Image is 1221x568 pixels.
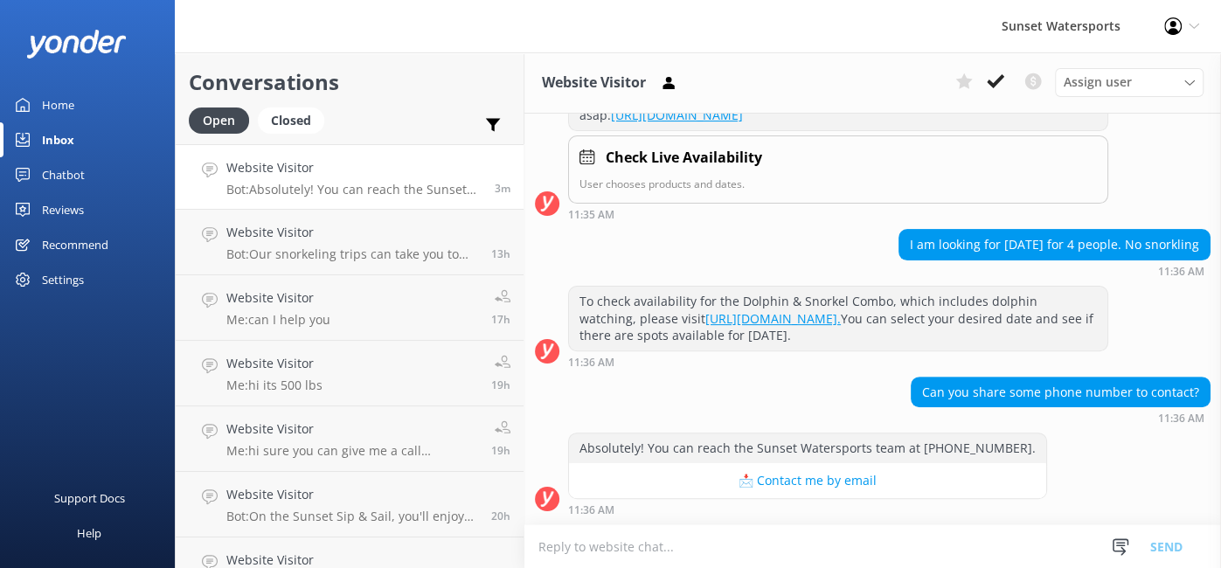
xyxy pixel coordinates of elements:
[542,72,646,94] h3: Website Visitor
[491,443,510,458] span: Oct 11 2025 03:08pm (UTC -05:00) America/Cancun
[77,516,101,551] div: Help
[189,107,249,134] div: Open
[911,412,1211,424] div: Oct 12 2025 10:36am (UTC -05:00) America/Cancun
[176,144,524,210] a: Website VisitorBot:Absolutely! You can reach the Sunset Watersports team at [PHONE_NUMBER].3m
[568,505,614,516] strong: 11:36 AM
[491,378,510,392] span: Oct 11 2025 03:08pm (UTC -05:00) America/Cancun
[898,265,1211,277] div: Oct 12 2025 10:36am (UTC -05:00) America/Cancun
[912,378,1210,407] div: Can you share some phone number to contact?
[189,110,258,129] a: Open
[226,158,482,177] h4: Website Visitor
[226,223,478,242] h4: Website Visitor
[705,310,841,327] a: [URL][DOMAIN_NAME].
[189,66,510,99] h2: Conversations
[568,210,614,220] strong: 11:35 AM
[491,246,510,261] span: Oct 11 2025 09:18pm (UTC -05:00) America/Cancun
[54,481,125,516] div: Support Docs
[491,312,510,327] span: Oct 11 2025 04:54pm (UTC -05:00) America/Cancun
[176,210,524,275] a: Website VisitorBot:Our snorkeling trips can take you to both sides! The Rise & Reef Morning Snork...
[226,246,478,262] p: Bot: Our snorkeling trips can take you to both sides! The Rise & Reef Morning Snorkel, Afternoon ...
[1064,73,1132,92] span: Assign user
[606,147,762,170] h4: Check Live Availability
[226,354,323,373] h4: Website Visitor
[258,110,333,129] a: Closed
[176,472,524,537] a: Website VisitorBot:On the Sunset Sip & Sail, you'll enjoy appetizers like jerk chicken sliders, B...
[42,87,74,122] div: Home
[611,107,743,123] a: [URL][DOMAIN_NAME]
[568,356,1108,368] div: Oct 12 2025 10:36am (UTC -05:00) America/Cancun
[569,433,1046,463] div: Absolutely! You can reach the Sunset Watersports team at [PHONE_NUMBER].
[568,208,1108,220] div: Oct 12 2025 10:35am (UTC -05:00) America/Cancun
[176,341,524,406] a: Website VisitorMe:hi its 500 lbs19h
[226,419,478,439] h4: Website Visitor
[226,288,330,308] h4: Website Visitor
[226,485,478,504] h4: Website Visitor
[42,122,74,157] div: Inbox
[899,230,1210,260] div: I am looking for [DATE] for 4 people. No snorkling
[491,509,510,523] span: Oct 11 2025 01:48pm (UTC -05:00) America/Cancun
[1158,267,1204,277] strong: 11:36 AM
[579,176,1097,192] p: User chooses products and dates.
[42,227,108,262] div: Recommend
[26,30,127,59] img: yonder-white-logo.png
[176,406,524,472] a: Website VisitorMe:hi sure you can give me a call [PHONE_NUMBER]19h
[1158,413,1204,424] strong: 11:36 AM
[1055,68,1204,96] div: Assign User
[495,181,510,196] span: Oct 12 2025 10:36am (UTC -05:00) America/Cancun
[226,182,482,197] p: Bot: Absolutely! You can reach the Sunset Watersports team at [PHONE_NUMBER].
[226,509,478,524] p: Bot: On the Sunset Sip & Sail, you'll enjoy appetizers like jerk chicken sliders, BBQ meatballs, ...
[176,275,524,341] a: Website VisitorMe:can I help you17h
[226,443,478,459] p: Me: hi sure you can give me a call [PHONE_NUMBER]
[568,503,1047,516] div: Oct 12 2025 10:36am (UTC -05:00) America/Cancun
[42,262,84,297] div: Settings
[258,107,324,134] div: Closed
[568,357,614,368] strong: 11:36 AM
[226,378,323,393] p: Me: hi its 500 lbs
[226,312,330,328] p: Me: can I help you
[569,287,1107,350] div: To check availability for the Dolphin & Snorkel Combo, which includes dolphin watching, please vi...
[42,192,84,227] div: Reviews
[42,157,85,192] div: Chatbot
[569,463,1046,498] button: 📩 Contact me by email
